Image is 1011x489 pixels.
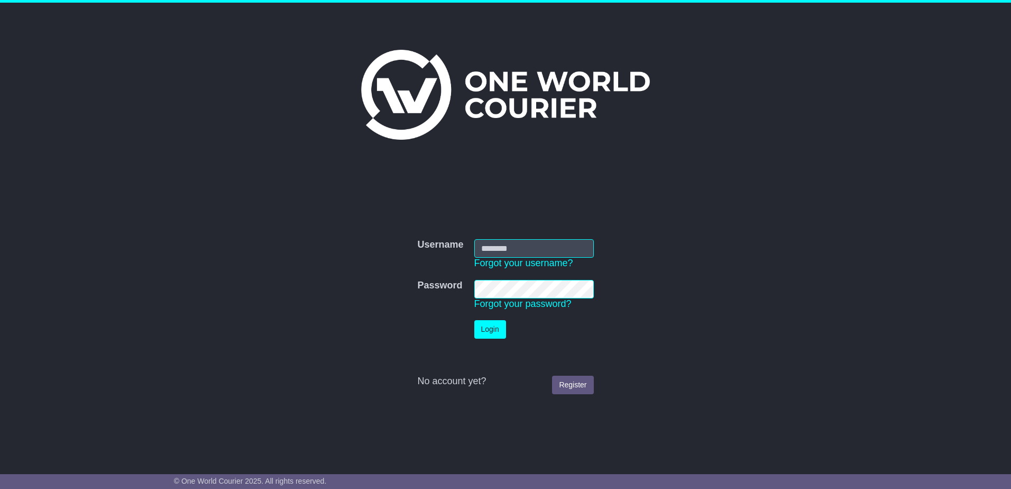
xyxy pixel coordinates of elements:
a: Forgot your password? [474,298,572,309]
div: No account yet? [417,376,593,387]
img: One World [361,50,650,140]
button: Login [474,320,506,339]
span: © One World Courier 2025. All rights reserved. [174,477,327,485]
label: Username [417,239,463,251]
a: Forgot your username? [474,258,573,268]
label: Password [417,280,462,292]
a: Register [552,376,593,394]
